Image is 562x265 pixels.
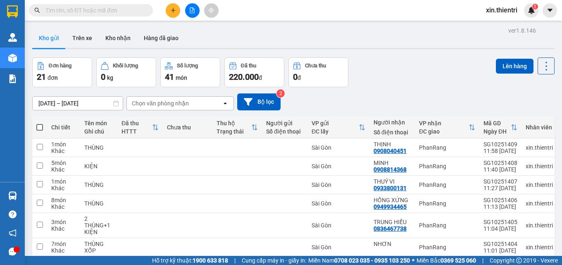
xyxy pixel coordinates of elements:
span: xin.thientri [479,5,524,15]
div: Đơn hàng [49,63,71,69]
div: Nhân viên [526,124,553,131]
div: 8 món [51,197,76,203]
div: HỒNG XỨNG [374,197,411,203]
div: VP nhận [419,120,469,127]
button: Lên hàng [496,59,533,74]
div: Số điện thoại [266,128,303,135]
div: PhanRang [419,181,475,188]
span: message [9,248,17,255]
div: Khác [51,203,76,210]
div: 2 THÙNG+1 KIỆN [84,215,113,235]
div: Đã thu [121,120,152,127]
div: 11:58 [DATE] [483,148,517,154]
span: đơn [48,74,58,81]
div: TRUNG HIẾU [374,219,411,225]
div: 0836467738 [374,225,407,232]
div: 0949934465 [374,203,407,210]
span: plus [170,7,176,13]
span: món [176,74,187,81]
button: Đã thu220.000đ [224,57,284,87]
div: Số lượng [177,63,198,69]
img: logo-vxr [7,5,18,18]
div: Chọn văn phòng nhận [132,99,189,107]
th: Toggle SortBy [307,117,369,138]
div: THUÝ VI [374,178,411,185]
strong: 1900 633 818 [193,257,228,264]
svg: open [222,100,229,107]
img: warehouse-icon [8,191,17,200]
button: Kho gửi [32,28,66,48]
th: Toggle SortBy [415,117,479,138]
span: search [34,7,40,13]
div: Ngày ĐH [483,128,511,135]
div: Khác [51,225,76,232]
div: Sài Gòn [312,222,365,229]
th: Toggle SortBy [479,117,522,138]
span: 41 [165,72,174,82]
div: Sài Gòn [312,181,365,188]
th: Toggle SortBy [117,117,163,138]
div: 5 món [51,160,76,166]
div: THÙNG [84,144,113,151]
div: Người gửi [266,120,303,127]
div: SG10251405 [483,219,517,225]
span: 0 [101,72,105,82]
div: xin.thientri [526,244,553,251]
button: Bộ lọc [237,93,281,110]
span: caret-down [546,7,554,14]
div: PhanRang [419,144,475,151]
button: Kho nhận [99,28,137,48]
div: ĐC giao [419,128,469,135]
sup: 1 [532,4,538,10]
div: 0908040451 [374,148,407,154]
button: Số lượng41món [160,57,220,87]
div: SG10251407 [483,178,517,185]
div: Số điện thoại [374,129,411,136]
sup: 2 [276,89,285,98]
div: Trạng thái [217,128,251,135]
div: Chi tiết [51,124,76,131]
th: Toggle SortBy [212,117,262,138]
div: 11:01 [DATE] [483,247,517,254]
button: Chưa thu0đ [288,57,348,87]
span: Miền Nam [308,256,410,265]
div: 11:13 [DATE] [483,203,517,210]
span: | [234,256,236,265]
span: 1 [533,4,536,10]
span: file-add [189,7,195,13]
div: NHƠN [374,241,411,247]
span: đ [259,74,262,81]
div: Mã GD [483,120,511,127]
div: VP gửi [312,120,359,127]
div: THÙNG [84,200,113,207]
div: PhanRang [419,244,475,251]
div: MINH [374,160,411,166]
div: PhanRang [419,222,475,229]
button: caret-down [543,3,557,18]
span: 21 [37,72,46,82]
span: notification [9,229,17,237]
div: 11:27 [DATE] [483,185,517,191]
span: 220.000 [229,72,259,82]
div: 7 món [51,241,76,247]
button: aim [204,3,219,18]
div: THÙNG XỐP [84,241,113,254]
strong: 0369 525 060 [441,257,476,264]
button: Khối lượng0kg [96,57,156,87]
div: Khác [51,148,76,154]
button: Trên xe [66,28,99,48]
div: Sài Gòn [312,163,365,170]
div: Khác [51,166,76,173]
span: Miền Bắc [417,256,476,265]
div: xin.thientri [526,200,553,207]
button: file-add [185,3,200,18]
div: 3 món [51,219,76,225]
img: icon-new-feature [528,7,535,14]
div: Sài Gòn [312,200,365,207]
input: Select a date range. [33,97,123,110]
div: SG10251404 [483,241,517,247]
div: Sài Gòn [312,144,365,151]
div: Người nhận [374,119,411,126]
strong: 0708 023 035 - 0935 103 250 [334,257,410,264]
div: KIỆN [84,163,113,170]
